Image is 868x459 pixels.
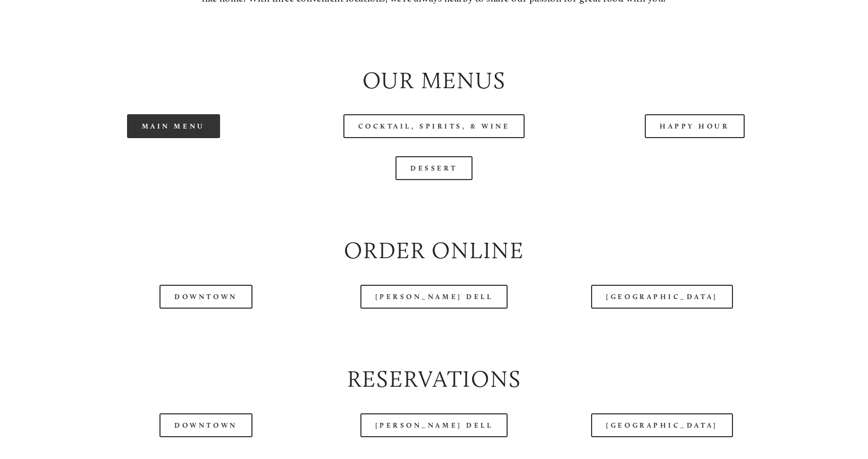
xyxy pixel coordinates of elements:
a: Dessert [395,156,473,180]
h2: Reservations [52,363,816,395]
a: Happy Hour [645,114,745,138]
a: Cocktail, Spirits, & Wine [343,114,525,138]
h2: Order Online [52,234,816,267]
a: [GEOGRAPHIC_DATA] [591,413,732,437]
a: [PERSON_NAME] Dell [360,413,508,437]
a: Main Menu [127,114,220,138]
a: Downtown [159,285,252,309]
a: [PERSON_NAME] Dell [360,285,508,309]
a: Downtown [159,413,252,437]
a: [GEOGRAPHIC_DATA] [591,285,732,309]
